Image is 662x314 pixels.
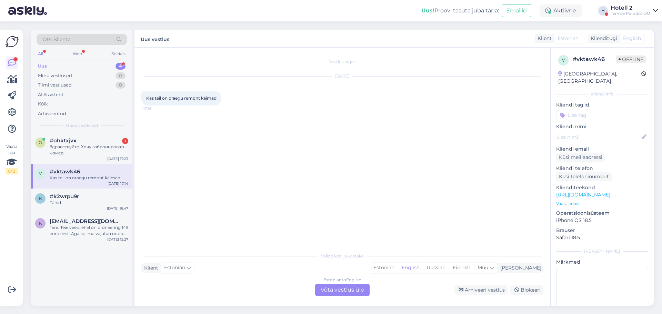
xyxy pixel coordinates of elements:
[556,133,640,141] input: Lisa nimi
[370,263,398,273] div: Estonian
[556,165,648,172] p: Kliendi telefon
[556,145,648,153] p: Kliendi email
[38,110,66,117] div: Arhiveeritud
[556,184,648,191] p: Klienditeekond
[110,49,127,58] div: Socials
[611,5,650,11] div: Hotell 2
[146,95,217,101] span: Kas teil on oraegu remont käimad
[38,91,63,98] div: AI Assistent
[6,143,18,174] div: Vaata siia
[141,73,543,79] div: [DATE]
[50,144,128,156] div: Здравствуйте. Хочу забронировать номер
[50,218,121,224] span: kgest@inbox.ru
[421,7,434,14] b: Uus!
[558,35,579,42] span: Estonian
[38,82,72,89] div: Tiimi vestlused
[50,175,128,181] div: Kas teil on oraegu remont käimad
[556,210,648,217] p: Operatsioonisüsteem
[6,168,18,174] div: 0 / 3
[71,49,83,58] div: Web
[556,201,648,207] p: Vaata edasi ...
[122,138,128,144] div: 1
[141,253,543,259] div: Valige keel ja vastake
[398,263,423,273] div: English
[556,192,610,198] a: [URL][DOMAIN_NAME]
[323,277,361,283] div: Estonian to English
[116,72,126,79] div: 0
[556,217,648,224] p: iPhone OS 18.5
[6,35,19,48] img: Askly Logo
[562,58,565,63] span: v
[611,11,650,16] div: Tervise Paradiis OÜ
[107,206,128,211] div: [DATE] 16:47
[623,35,641,42] span: English
[556,153,605,162] div: Küsi meiliaadressi
[556,110,648,120] input: Lisa tag
[38,72,72,79] div: Minu vestlused
[164,264,185,272] span: Estonian
[556,172,612,181] div: Küsi telefoninumbrit
[558,70,641,85] div: [GEOGRAPHIC_DATA], [GEOGRAPHIC_DATA]
[107,156,128,161] div: [DATE] 17:23
[50,138,77,144] span: #ohktxjvx
[43,36,70,43] span: Otsi kliente
[107,237,128,242] div: [DATE] 12:27
[556,227,648,234] p: Brauser
[421,7,499,15] div: Proovi tasuta juba täna:
[39,196,42,201] span: k
[50,200,128,206] div: Tänid
[556,259,648,266] p: Märkmed
[315,284,370,296] div: Võta vestlus üle
[556,234,648,241] p: Safari 18.5
[39,140,42,145] span: o
[50,193,79,200] span: #k2wrpu9r
[423,263,449,273] div: Russian
[37,49,44,58] div: All
[141,59,543,65] div: Vestlus algas
[116,63,126,70] div: 4
[535,35,552,42] div: Klient
[50,224,128,237] div: Tere. Teie veebilehel on broneering 149 euro eest. Aga kui ma vajutan nuppu „[PERSON_NAME]”, näit...
[141,34,169,43] label: Uus vestlus
[50,169,80,175] span: #vktawk46
[556,123,648,130] p: Kliendi nimi
[598,6,608,16] div: H
[449,263,474,273] div: Finnish
[116,82,126,89] div: 0
[616,55,646,63] span: Offline
[573,55,616,63] div: # vktawk46
[556,91,648,97] div: Kliendi info
[611,5,658,16] a: Hotell 2Tervise Paradiis OÜ
[143,106,169,111] span: 17:14
[478,264,488,271] span: Muu
[66,122,98,129] span: Uued vestlused
[39,171,42,176] span: v
[556,248,648,254] div: [PERSON_NAME]
[141,264,158,272] div: Klient
[510,285,543,295] div: Blokeeri
[39,221,42,226] span: k
[540,4,582,17] div: Aktiivne
[588,35,617,42] div: Klienditugi
[38,63,47,70] div: Uus
[502,4,531,17] button: Emailid
[556,101,648,109] p: Kliendi tag'id
[454,285,508,295] div: Arhiveeri vestlus
[108,181,128,186] div: [DATE] 17:14
[498,264,541,272] div: [PERSON_NAME]
[38,101,48,108] div: Kõik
